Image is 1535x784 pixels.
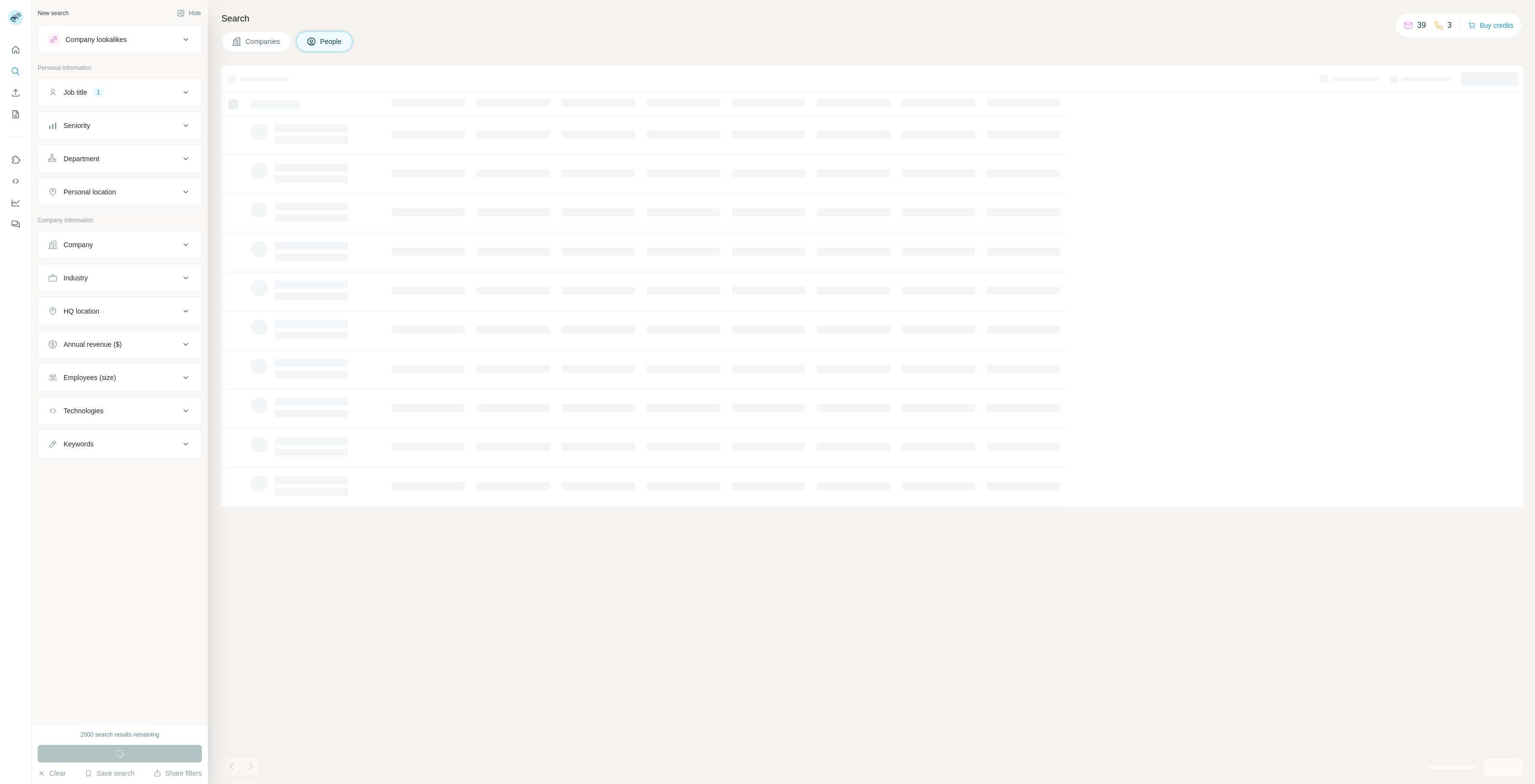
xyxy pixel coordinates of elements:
[38,114,201,137] button: Seniority
[221,12,1523,25] h4: Search
[38,432,201,456] button: Keywords
[64,121,90,130] div: Seniority
[8,194,23,212] button: Dashboard
[8,215,23,233] button: Feedback
[38,81,201,104] button: Job title1
[1447,20,1452,31] p: 3
[38,366,201,389] button: Employees (size)
[38,180,201,204] button: Personal location
[81,730,159,739] div: 2000 search results remaining
[8,172,23,190] button: Use Surfe API
[8,63,23,80] button: Search
[8,41,23,59] button: Quick start
[38,64,202,72] p: Personal information
[38,266,201,290] button: Industry
[64,187,116,197] div: Personal location
[85,768,134,778] button: Save search
[93,88,104,97] div: 1
[38,9,68,18] div: New search
[64,306,99,316] div: HQ location
[38,28,201,51] button: Company lookalikes
[64,154,99,164] div: Department
[8,151,23,169] button: Use Surfe on LinkedIn
[38,147,201,170] button: Department
[64,406,104,416] div: Technologies
[8,84,23,102] button: Enrich CSV
[8,106,23,123] button: My lists
[66,35,127,44] div: Company lookalikes
[64,373,116,382] div: Employees (size)
[153,768,202,778] button: Share filters
[245,37,281,46] span: Companies
[170,6,208,21] button: Hide
[38,399,201,423] button: Technologies
[320,37,343,46] span: People
[38,233,201,256] button: Company
[64,87,87,97] div: Job title
[1417,20,1426,31] p: 39
[38,768,66,778] button: Clear
[64,240,93,250] div: Company
[64,273,88,283] div: Industry
[1468,19,1513,32] button: Buy credits
[38,333,201,356] button: Annual revenue ($)
[64,439,93,449] div: Keywords
[64,339,122,349] div: Annual revenue ($)
[38,216,202,225] p: Company information
[38,299,201,323] button: HQ location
